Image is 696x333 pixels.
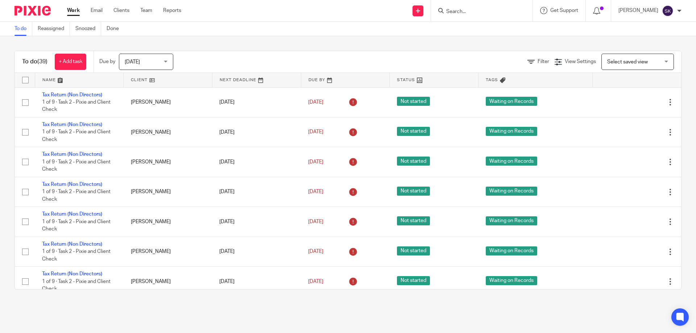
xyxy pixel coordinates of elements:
[550,8,578,13] span: Get Support
[212,237,301,266] td: [DATE]
[113,7,129,14] a: Clients
[486,78,498,82] span: Tags
[14,6,51,16] img: Pixie
[212,267,301,296] td: [DATE]
[662,5,674,17] img: svg%3E
[397,246,430,255] span: Not started
[42,189,111,202] span: 1 of 9 · Task 2 - Pixie and Client Check
[308,279,323,284] span: [DATE]
[486,127,537,136] span: Waiting on Records
[486,276,537,285] span: Waiting on Records
[486,187,537,196] span: Waiting on Records
[397,157,430,166] span: Not started
[124,117,212,147] td: [PERSON_NAME]
[42,249,111,262] span: 1 of 9 · Task 2 - Pixie and Client Check
[607,59,648,64] span: Select saved view
[107,22,124,36] a: Done
[125,59,140,64] span: [DATE]
[486,97,537,106] span: Waiting on Records
[124,237,212,266] td: [PERSON_NAME]
[565,59,596,64] span: View Settings
[308,130,323,135] span: [DATE]
[14,22,32,36] a: To do
[75,22,101,36] a: Snoozed
[67,7,80,14] a: Work
[124,147,212,177] td: [PERSON_NAME]
[308,249,323,254] span: [DATE]
[308,100,323,105] span: [DATE]
[37,59,47,64] span: (39)
[397,97,430,106] span: Not started
[42,219,111,232] span: 1 of 9 · Task 2 - Pixie and Client Check
[38,22,70,36] a: Reassigned
[42,122,102,127] a: Tax Return (Non Directors)
[212,147,301,177] td: [DATE]
[163,7,181,14] a: Reports
[397,276,430,285] span: Not started
[91,7,103,14] a: Email
[397,187,430,196] span: Not started
[124,177,212,207] td: [PERSON_NAME]
[42,242,102,247] a: Tax Return (Non Directors)
[446,9,511,15] input: Search
[486,216,537,225] span: Waiting on Records
[486,246,537,255] span: Waiting on Records
[42,212,102,217] a: Tax Return (Non Directors)
[42,159,111,172] span: 1 of 9 · Task 2 - Pixie and Client Check
[308,159,323,165] span: [DATE]
[42,271,102,276] a: Tax Return (Non Directors)
[212,177,301,207] td: [DATE]
[124,207,212,237] td: [PERSON_NAME]
[486,157,537,166] span: Waiting on Records
[124,267,212,296] td: [PERSON_NAME]
[140,7,152,14] a: Team
[42,100,111,112] span: 1 of 9 · Task 2 - Pixie and Client Check
[99,58,115,65] p: Due by
[42,279,111,292] span: 1 of 9 · Task 2 - Pixie and Client Check
[124,87,212,117] td: [PERSON_NAME]
[42,92,102,97] a: Tax Return (Non Directors)
[22,58,47,66] h1: To do
[212,117,301,147] td: [DATE]
[42,130,111,142] span: 1 of 9 · Task 2 - Pixie and Client Check
[397,216,430,225] span: Not started
[212,87,301,117] td: [DATE]
[397,127,430,136] span: Not started
[42,152,102,157] a: Tax Return (Non Directors)
[308,189,323,194] span: [DATE]
[618,7,658,14] p: [PERSON_NAME]
[538,59,549,64] span: Filter
[212,207,301,237] td: [DATE]
[55,54,86,70] a: + Add task
[308,219,323,224] span: [DATE]
[42,182,102,187] a: Tax Return (Non Directors)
